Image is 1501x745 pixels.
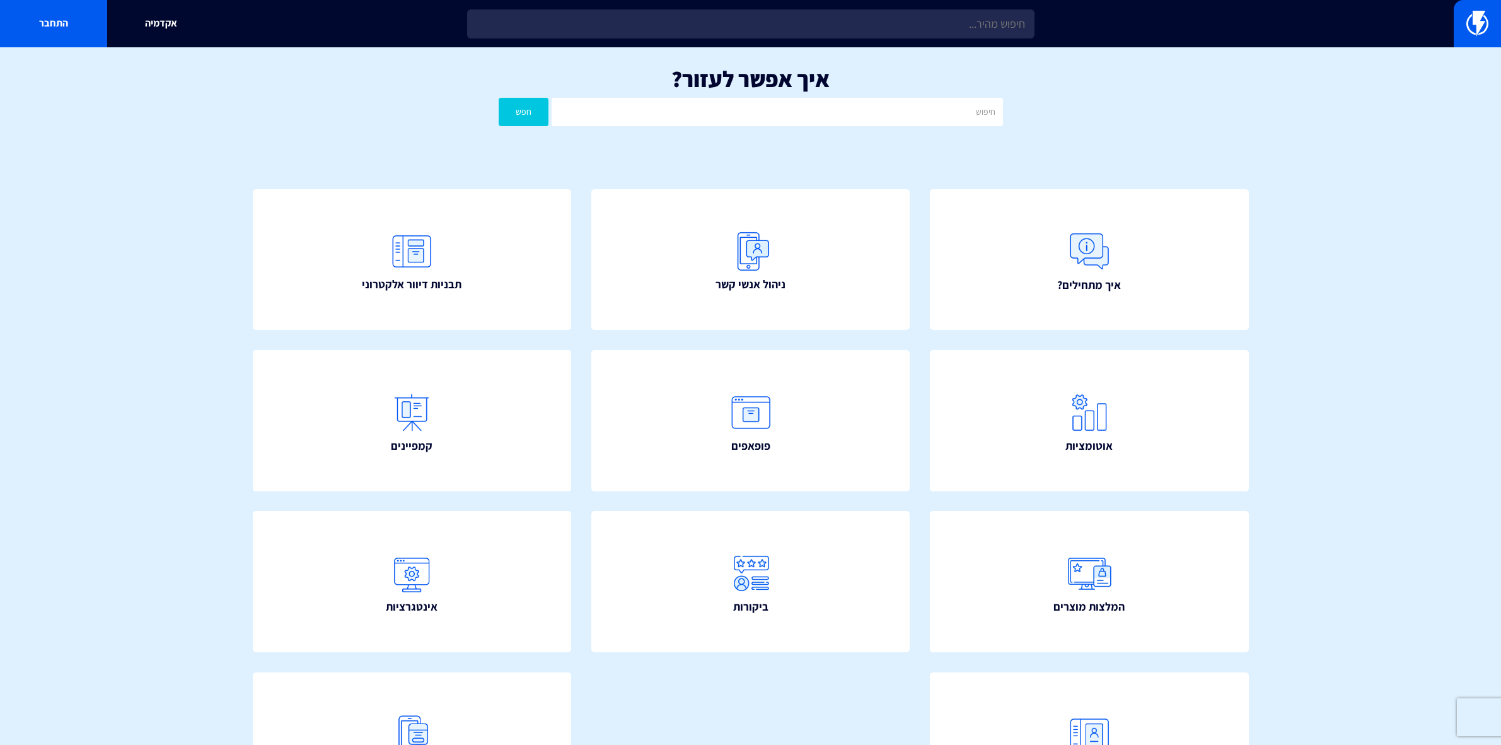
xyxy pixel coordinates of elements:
span: איך מתחילים? [1057,277,1121,293]
a: אינטגרציות [253,511,572,652]
a: פופאפים [591,350,910,491]
span: ביקורות [733,599,768,615]
a: המלצות מוצרים [930,511,1249,652]
a: אוטומציות [930,350,1249,491]
a: איך מתחילים? [930,189,1249,331]
input: חיפוש מהיר... [467,9,1034,38]
a: ניהול אנשי קשר [591,189,910,331]
a: קמפיינים [253,350,572,491]
h1: איך אפשר לעזור? [19,66,1482,91]
span: פופאפים [731,438,770,454]
input: חיפוש [552,98,1002,126]
a: ביקורות [591,511,910,652]
span: אוטומציות [1065,438,1113,454]
span: קמפיינים [391,438,432,454]
button: חפש [499,98,549,126]
a: תבניות דיוור אלקטרוני [253,189,572,331]
span: המלצות מוצרים [1053,599,1125,615]
span: ניהול אנשי קשר [716,276,785,293]
span: תבניות דיוור אלקטרוני [362,276,461,293]
span: אינטגרציות [386,599,438,615]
